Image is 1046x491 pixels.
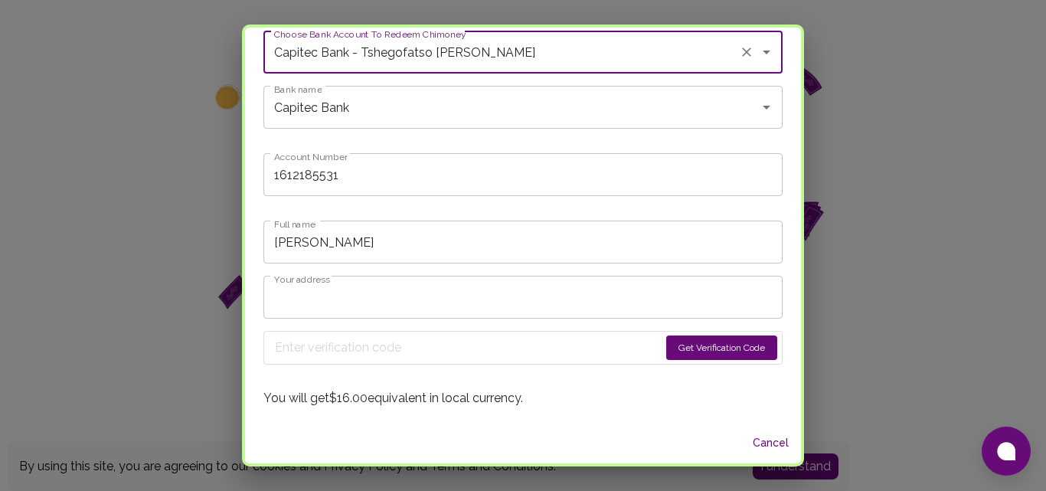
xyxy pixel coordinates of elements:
button: Get Verification Code [666,336,777,360]
button: Cancel [746,429,795,457]
button: Clear [736,41,757,63]
p: You will get $16.00 equivalent in local currency. [263,389,783,408]
button: Open chat window [982,427,1031,476]
label: Bank name [274,83,322,96]
input: Enter verification code [275,336,659,360]
label: Account Number [274,150,347,163]
label: Full name [274,218,315,231]
button: Open [756,41,777,63]
label: Your address [274,273,330,286]
label: Choose Bank Account To Redeem Chimoney [274,28,466,41]
button: Open [756,97,777,118]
